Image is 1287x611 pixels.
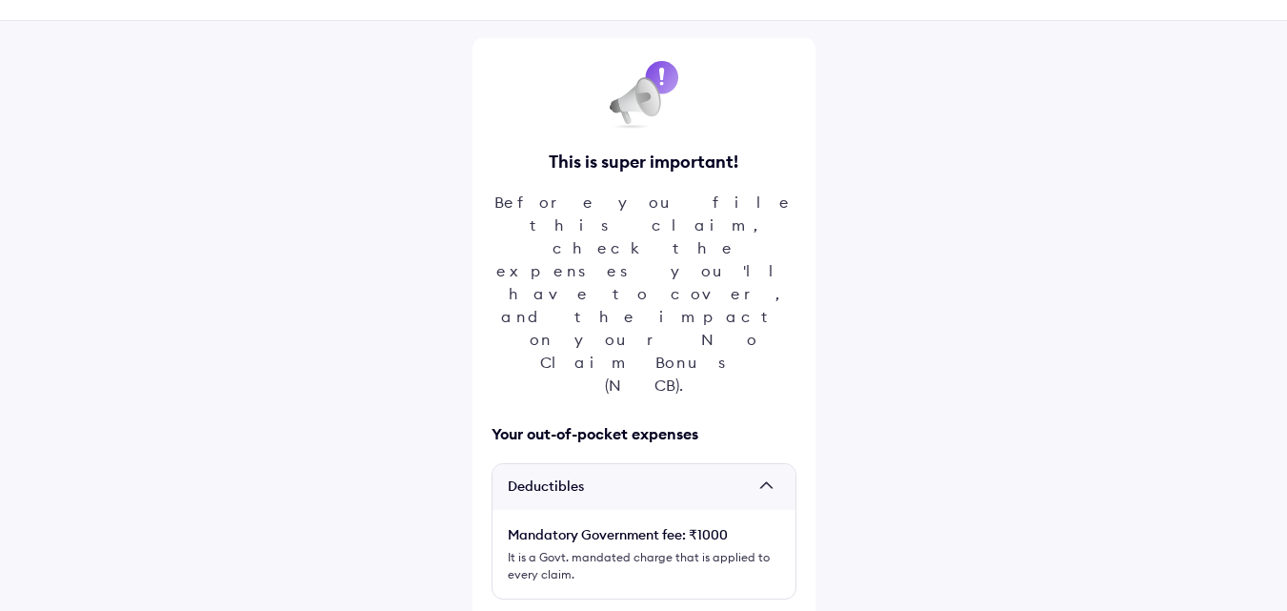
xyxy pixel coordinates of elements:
div: Before you file this claim, check the expenses you'll have to cover, and the impact on your No Cl... [492,191,796,397]
img: icon [606,57,682,133]
div: This is super important! [492,153,796,172]
span: Deductibles [508,478,752,497]
div: It is a Govt. mandated charge that is applied to every claim. [508,549,780,583]
div: Your out-of-pocket expenses [492,423,796,444]
div: Mandatory Government fee: ₹1000 [508,525,780,544]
